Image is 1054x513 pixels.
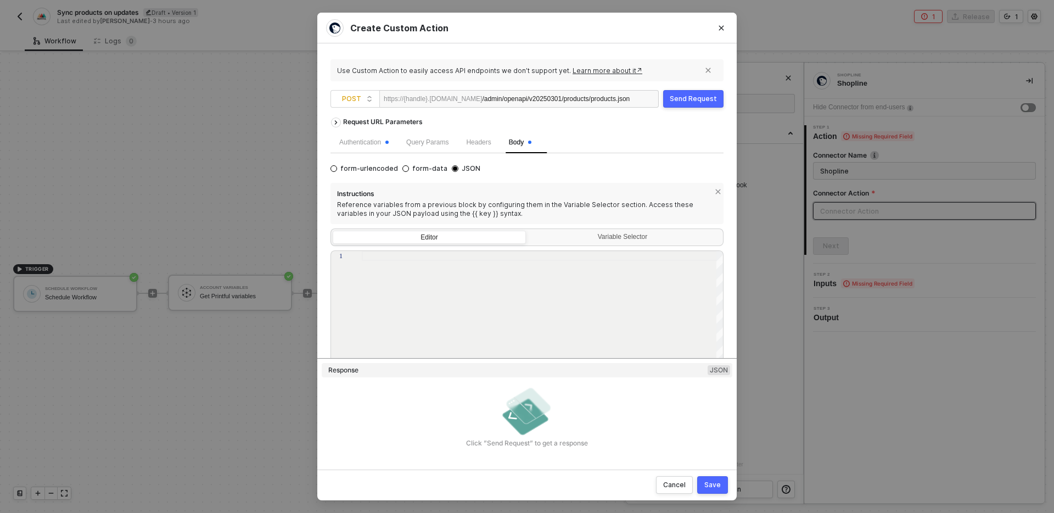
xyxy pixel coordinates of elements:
div: Editor [333,231,525,247]
button: Send Request [663,90,724,108]
button: Close [706,13,737,43]
span: form-urlencoded [337,164,398,173]
div: Save [704,481,721,489]
span: icon-arrow-right [332,121,340,125]
div: Request URL Parameters [338,112,428,132]
span: Headers [466,138,491,146]
div: Variable Selector [534,233,713,242]
span: icon-close [705,67,711,74]
div: https://{handle}.[DOMAIN_NAME] [384,91,482,107]
span: POST [342,91,373,107]
span: Query Params [406,138,448,146]
span: form-data [409,164,447,173]
div: Create Custom Action [326,19,728,37]
img: integration-icon [329,23,340,34]
span: JSON [708,365,730,375]
div: Reference variables from a previous block by configuring them in the Variable Selector section. A... [337,200,717,218]
span: JSON [458,164,480,173]
div: Send Request [670,94,717,103]
span: icon-close [715,188,724,195]
div: /admin/openapi/v20250301/products/products.json [482,91,630,108]
div: Response [328,366,358,375]
div: Click ”Send Request” to get a response [322,439,732,448]
img: empty-state-send-request [500,384,554,439]
div: 1 [326,251,343,261]
a: Learn more about it↗ [573,66,642,75]
button: Save [697,476,728,494]
div: Use Custom Action to easily access API endpoints we don’t support yet. [337,66,700,75]
div: Authentication [339,137,389,148]
span: Instructions [337,189,710,200]
div: Cancel [663,481,686,489]
span: Body [509,138,531,146]
button: Cancel [656,476,693,494]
